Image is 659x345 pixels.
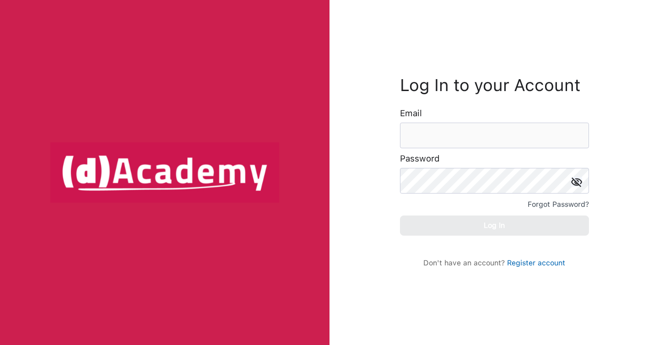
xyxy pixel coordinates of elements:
button: Log In [400,216,589,236]
img: logo [50,142,279,203]
img: icon [571,177,582,187]
h3: Log In to your Account [400,78,589,93]
label: Password [400,154,440,163]
div: Forgot Password? [528,198,589,211]
label: Email [400,109,422,118]
div: Don't have an account? [409,259,580,267]
a: Register account [507,259,565,267]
